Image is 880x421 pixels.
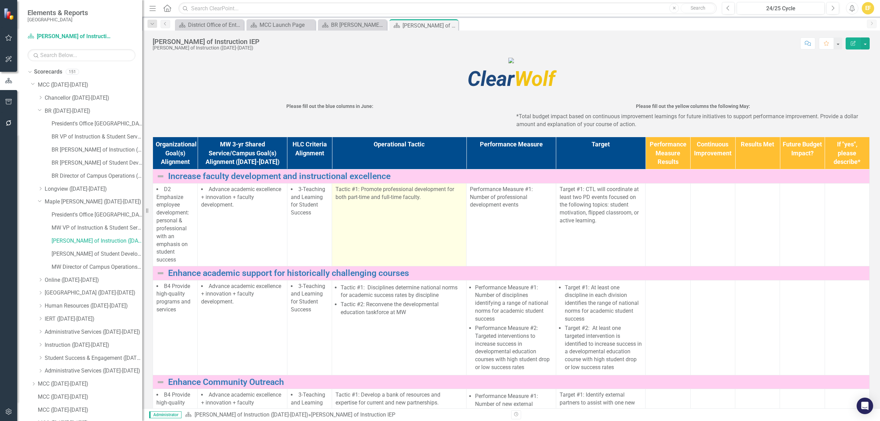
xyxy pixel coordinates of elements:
[291,186,325,216] span: 3-Teaching and Learning for Student Success
[516,111,870,129] p: *Total budget impact based on continuous improvement learnings for future initiatives to support ...
[690,183,735,266] td: Double-Click to Edit
[331,21,385,29] div: BR [PERSON_NAME] of Instruction IEP
[52,146,142,154] a: BR [PERSON_NAME] of Instruction ([DATE]-[DATE])
[403,21,456,30] div: [PERSON_NAME] of Instruction IEP
[45,107,142,115] a: BR ([DATE]-[DATE])
[475,325,550,370] span: Performance Measure #2: Targeted interventions to increase success in developmental education cou...
[45,302,142,310] a: Human Resources ([DATE]-[DATE])
[185,411,506,419] div: »
[52,159,142,167] a: BR [PERSON_NAME] of Student Development and Enrollment ([DATE]-[DATE])
[857,398,873,414] div: Open Intercom Messenger
[38,81,142,89] a: MCC ([DATE]-[DATE])
[735,280,780,375] td: Double-Click to Edit
[198,183,287,266] td: Double-Click to Edit
[38,393,142,401] a: MCC ([DATE]-[DATE])
[201,186,281,208] span: Advance academic excellence + innovation + faculty development.
[636,103,750,109] strong: Please fill out the yellow columns the following May:
[311,411,395,418] div: [PERSON_NAME] of Instruction IEP
[560,391,635,414] span: Target #1: Identify external partners to assist with one new initiative or program.
[780,280,825,375] td: Double-Click to Edit
[681,3,715,13] button: Search
[149,411,181,418] span: Administrator
[341,284,463,300] p: Tactic #1: Disciplines determine national norms for academic success rates by discipline
[38,406,142,414] a: MCC ([DATE]-[DATE])
[735,183,780,266] td: Double-Click to Edit
[287,280,332,375] td: Double-Click to Edit
[38,380,142,388] a: MCC ([DATE]-[DATE])
[34,68,62,76] a: Scorecards
[45,198,142,206] a: Maple [PERSON_NAME] ([DATE]-[DATE])
[248,21,313,29] a: MCC Launch Page
[341,301,463,317] p: Tactic #2: Reconvene the developmental education taskforce at MW
[556,183,646,266] td: Double-Click to Edit
[52,263,142,271] a: MW Director of Campus Operations ([DATE]-[DATE])
[156,283,190,313] span: B4 Provide high-quality programs and services
[52,237,142,245] a: [PERSON_NAME] of Instruction ([DATE]-[DATE])
[45,276,142,284] a: Online ([DATE]-[DATE])
[825,280,869,375] td: Double-Click to Edit
[45,354,142,362] a: Student Success & Engagement ([DATE]-[DATE])
[177,21,242,29] a: District Office of Enterprise Project Management, Planning & Institutional Effectiveness IEP
[27,9,88,17] span: Elements & Reports
[332,280,466,375] td: Double-Click to Edit
[45,341,142,349] a: Instruction ([DATE]-[DATE])
[27,49,135,61] input: Search Below...
[737,2,825,14] button: 24/25 Cycle
[52,224,142,232] a: MW VP of Instruction & Student Services ([DATE]-[DATE])
[320,21,385,29] a: BR [PERSON_NAME] of Instruction IEP
[153,280,198,375] td: Double-Click to Edit
[52,133,142,141] a: BR VP of Instruction & Student Services ([DATE]-[DATE])
[690,280,735,375] td: Double-Click to Edit
[335,391,463,407] p: Tactic #1: Develop a bank of resources and expertise for current and new partnerships.
[45,94,142,102] a: Chancellor ([DATE]-[DATE])
[466,280,556,375] td: Double-Click to Edit
[168,377,866,387] a: Enhance Community Outreach
[335,186,454,200] span: Tactic #1: Promote professional development for both part-time and full-time faculty.
[153,375,870,389] td: Double-Click to Edit Right Click for Context Menu
[156,172,165,180] img: Not Defined
[467,67,514,91] span: Clear
[52,172,142,180] a: BR Director of Campus Operations ([DATE]-[DATE])
[66,69,79,75] div: 151
[52,211,142,219] a: President's Office [GEOGRAPHIC_DATA][PERSON_NAME] ([DATE]-[DATE])
[45,315,142,323] a: IERT ([DATE]-[DATE])
[560,186,639,224] span: Target #1: CTL will coordinate at least two PD events focused on the following topics: student mo...
[646,280,690,375] td: Double-Click to Edit
[466,183,556,266] td: Double-Click to Edit
[168,268,866,278] a: Enhance academic support for historically challenging courses
[153,183,198,266] td: Double-Click to Edit
[168,171,866,181] a: Increase faculty development and instructional excellence
[287,183,332,266] td: Double-Click to Edit
[780,183,825,266] td: Double-Click to Edit
[178,2,717,14] input: Search ClearPoint...
[3,7,16,20] img: ClearPoint Strategy
[153,38,260,45] div: [PERSON_NAME] of Instruction IEP
[862,2,874,14] button: EF
[825,183,869,266] td: Double-Click to Edit
[45,367,142,375] a: Administrative Services ([DATE]-[DATE])
[201,283,281,305] span: Advance academic excellence + innovation + faculty development.
[198,280,287,375] td: Double-Click to Edit
[565,325,642,370] span: Target #2: At least one targeted intervention is identified to increase success in a developmenta...
[153,169,870,184] td: Double-Click to Edit Right Click for Context Menu
[45,289,142,297] a: [GEOGRAPHIC_DATA] ([DATE]-[DATE])
[291,283,325,313] span: 3-Teaching and Learning for Student Success
[52,120,142,128] a: President's Office [GEOGRAPHIC_DATA] ([DATE]-[DATE])
[153,45,260,51] div: [PERSON_NAME] of Instruction ([DATE]-[DATE])
[45,185,142,193] a: Longview ([DATE]-[DATE])
[27,33,113,41] a: [PERSON_NAME] of Instruction ([DATE]-[DATE])
[201,391,281,414] span: Advance academic excellence + innovation + faculty development.
[156,378,165,386] img: Not Defined
[467,67,555,91] span: Wolf
[556,280,646,375] td: Double-Click to Edit
[27,17,88,22] small: [GEOGRAPHIC_DATA]
[195,411,308,418] a: [PERSON_NAME] of Instruction ([DATE]-[DATE])
[565,284,639,322] span: Target #1: At least one discipline in each division identifies the range of national norms for ac...
[475,284,548,322] span: Performance Measure #1: Number of disciplines identifying a range of national norms for academic ...
[286,103,373,109] strong: Please fill out the blue columns in June:
[188,21,242,29] div: District Office of Enterprise Project Management, Planning & Institutional Effectiveness IEP
[52,250,142,258] a: [PERSON_NAME] of Student Development and Enrollment ([DATE]-[DATE])
[153,266,870,280] td: Double-Click to Edit Right Click for Context Menu
[646,183,690,266] td: Double-Click to Edit
[156,269,165,277] img: Not Defined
